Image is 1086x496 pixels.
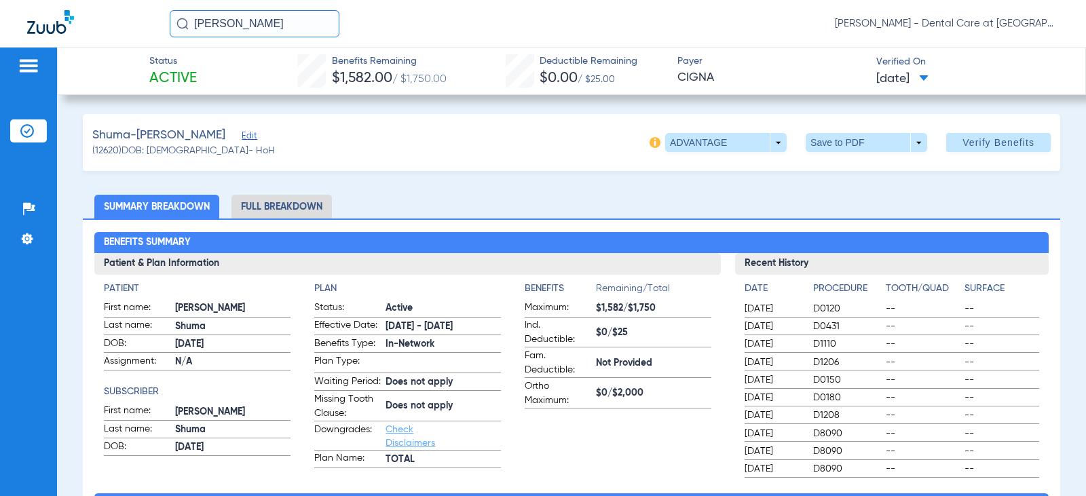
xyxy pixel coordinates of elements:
span: [DATE] [745,302,802,316]
span: [DATE] [876,71,929,88]
span: [PERSON_NAME] - Dental Care at [GEOGRAPHIC_DATA] [835,17,1059,31]
span: Active [149,69,197,88]
span: Verified On [876,55,1064,69]
span: D8090 [813,462,880,476]
span: -- [965,337,1038,351]
span: [DATE] [745,356,802,369]
span: Does not apply [386,399,501,413]
img: Zuub Logo [27,10,74,34]
span: (12620) DOB: [DEMOGRAPHIC_DATA] - HoH [92,144,275,158]
h2: Benefits Summary [94,232,1048,254]
span: -- [886,356,960,369]
span: $0/$25 [596,326,711,340]
app-breakdown-title: Surface [965,282,1038,301]
span: Ind. Deductible: [525,318,591,347]
span: D0431 [813,320,880,333]
span: D0150 [813,373,880,387]
span: [DATE] [745,427,802,440]
span: -- [965,462,1038,476]
span: Status [149,54,197,69]
span: [PERSON_NAME] [175,405,291,419]
img: hamburger-icon [18,58,39,74]
span: Plan Name: [314,451,381,468]
button: Verify Benefits [946,133,1051,152]
h3: Recent History [735,253,1048,275]
span: Effective Date: [314,318,381,335]
span: -- [965,427,1038,440]
span: Deductible Remaining [540,54,637,69]
span: Remaining/Total [596,282,711,301]
h4: Tooth/Quad [886,282,960,296]
span: D8090 [813,427,880,440]
span: Plan Type: [314,354,381,373]
span: -- [965,444,1038,458]
span: Benefits Type: [314,337,381,353]
img: info-icon [650,137,660,148]
span: In-Network [386,337,501,351]
span: Last name: [104,422,170,438]
input: Search for patients [170,10,339,37]
span: DOB: [104,337,170,353]
h4: Subscriber [104,385,291,399]
span: Edit [242,131,254,144]
span: -- [886,302,960,316]
span: Does not apply [386,375,501,389]
span: Shuma [175,320,291,334]
span: [PERSON_NAME] [175,301,291,316]
span: Benefits Remaining [332,54,447,69]
h4: Date [745,282,802,296]
span: Shuma [175,423,291,437]
span: First name: [104,404,170,420]
span: Missing Tooth Clause: [314,392,381,421]
span: [DATE] [175,337,291,351]
span: D1206 [813,356,880,369]
app-breakdown-title: Procedure [813,282,880,301]
h4: Procedure [813,282,880,296]
span: Downgrades: [314,423,381,450]
app-breakdown-title: Tooth/Quad [886,282,960,301]
span: N/A [175,355,291,369]
app-breakdown-title: Date [745,282,802,301]
span: -- [886,427,960,440]
span: CIGNA [677,69,865,86]
span: Assignment: [104,354,170,370]
h3: Patient & Plan Information [94,253,721,275]
span: -- [965,356,1038,369]
span: -- [965,391,1038,404]
span: -- [965,408,1038,422]
span: TOTAL [386,453,501,467]
span: $1,582/$1,750 [596,301,711,316]
li: Full Breakdown [231,195,332,218]
button: Save to PDF [806,133,927,152]
span: -- [886,444,960,458]
span: -- [965,373,1038,387]
span: -- [886,408,960,422]
a: Check Disclaimers [386,425,435,448]
span: First name: [104,301,170,317]
span: -- [886,320,960,333]
span: [DATE] [175,440,291,455]
span: Not Provided [596,356,711,370]
span: Fam. Deductible: [525,349,591,377]
span: / $1,750.00 [392,74,447,85]
span: -- [886,462,960,476]
span: [DATE] [745,373,802,387]
h4: Benefits [525,282,596,296]
span: [DATE] [745,408,802,422]
h4: Patient [104,282,291,296]
span: Shuma-[PERSON_NAME] [92,127,225,144]
span: Payer [677,54,865,69]
span: [DATE] [745,462,802,476]
span: D8090 [813,444,880,458]
span: Active [386,301,501,316]
span: -- [965,302,1038,316]
span: -- [965,320,1038,333]
span: D0180 [813,391,880,404]
span: -- [886,373,960,387]
h4: Plan [314,282,501,296]
span: [DATE] [745,444,802,458]
span: D1208 [813,408,880,422]
li: Summary Breakdown [94,195,219,218]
